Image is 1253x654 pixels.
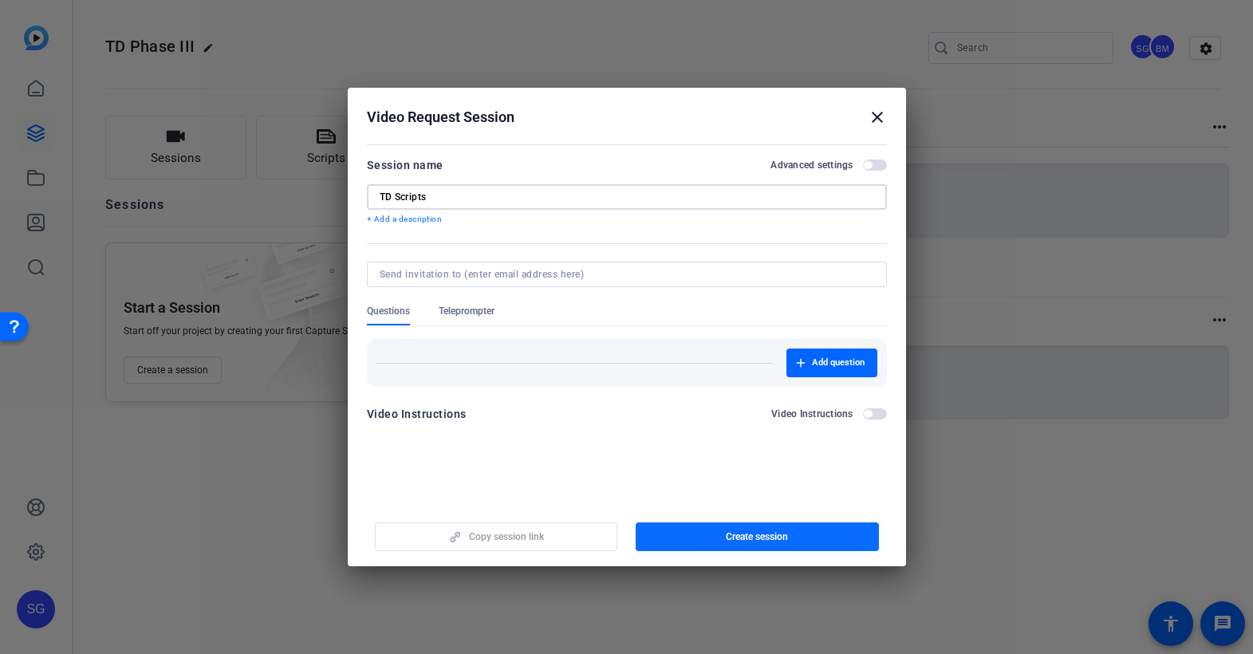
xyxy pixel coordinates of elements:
button: Create session [636,522,879,551]
h2: Video Instructions [771,408,853,420]
span: Questions [367,305,410,317]
button: Add question [786,349,877,377]
h2: Advanced settings [770,159,853,171]
div: Video Instructions [367,404,467,424]
span: Add question [812,357,865,369]
div: Video Request Session [367,108,887,127]
input: Enter Session Name [380,191,874,203]
span: Teleprompter [439,305,495,317]
mat-icon: close [868,108,887,127]
div: Session name [367,156,443,175]
span: Create session [726,530,788,543]
input: Send invitation to (enter email address here) [380,268,868,281]
p: + Add a description [367,213,887,226]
